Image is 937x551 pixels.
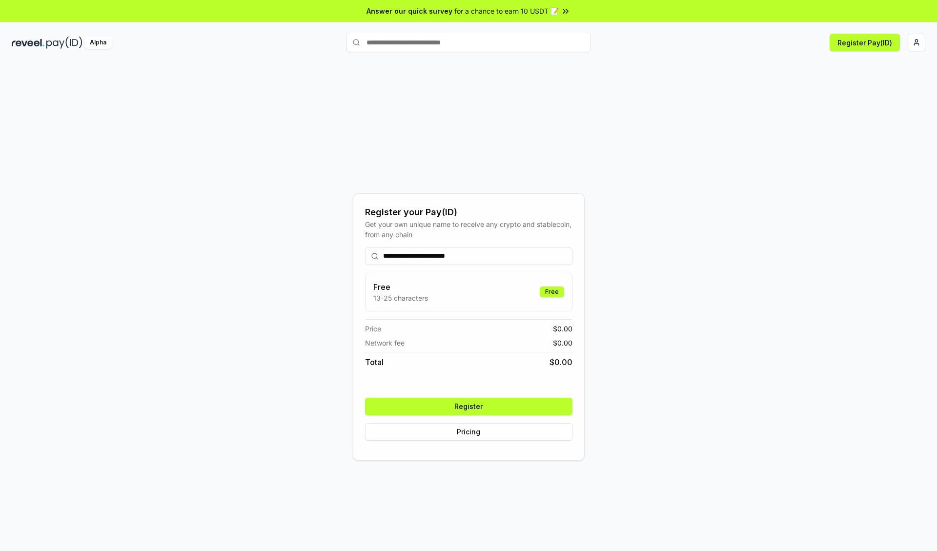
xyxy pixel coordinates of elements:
[454,6,559,16] span: for a chance to earn 10 USDT 📝
[367,6,452,16] span: Answer our quick survey
[84,37,112,49] div: Alpha
[365,398,572,415] button: Register
[540,286,564,297] div: Free
[12,37,44,49] img: reveel_dark
[365,356,384,368] span: Total
[365,324,381,334] span: Price
[550,356,572,368] span: $ 0.00
[553,324,572,334] span: $ 0.00
[830,34,900,51] button: Register Pay(ID)
[365,205,572,219] div: Register your Pay(ID)
[373,281,428,293] h3: Free
[373,293,428,303] p: 13-25 characters
[46,37,82,49] img: pay_id
[365,423,572,441] button: Pricing
[365,338,405,348] span: Network fee
[553,338,572,348] span: $ 0.00
[365,219,572,240] div: Get your own unique name to receive any crypto and stablecoin, from any chain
